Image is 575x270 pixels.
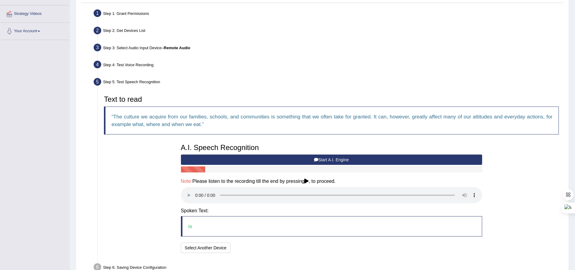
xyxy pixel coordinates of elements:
b: Remote Audio [164,46,190,50]
h3: A.I. Speech Recognition [181,144,482,152]
button: Select Another Device [181,243,231,253]
div: Step 4: Test Voice Recording [91,59,566,72]
h3: Text to read [104,95,559,103]
q: The culture we acquire from our families, schools, and communities is something that we often tak... [112,114,553,127]
div: Step 5: Test Speech Recognition [91,76,566,90]
div: Step 3: Select Audio Input Device [91,42,566,55]
a: Your Account [0,23,69,38]
div: Step 1: Grant Permissions [91,8,566,21]
span: Note: [181,179,192,184]
button: Start A.I. Engine [181,155,482,165]
div: Step 2: Get Devices List [91,25,566,38]
h4: Please listen to the recording till the end by pressing , to proceed. [181,179,482,184]
h4: Spoken Text: [181,208,482,214]
span: – [162,46,190,50]
blockquote: is [181,216,482,237]
a: Strategy Videos [0,5,69,21]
